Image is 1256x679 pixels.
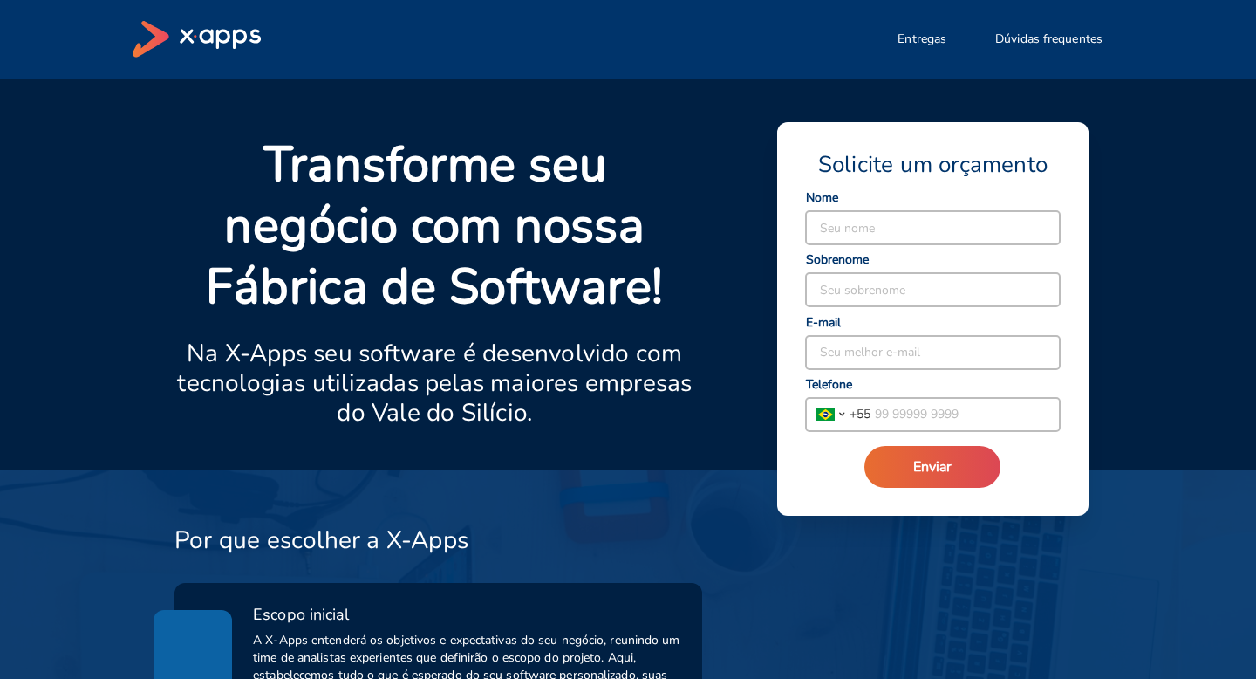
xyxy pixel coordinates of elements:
button: Dúvidas frequentes [974,22,1123,57]
input: Seu sobrenome [806,273,1060,306]
input: 99 99999 9999 [870,398,1060,431]
span: Entregas [898,31,946,48]
button: Entregas [877,22,967,57]
span: + 55 [850,405,870,423]
span: Dúvidas frequentes [995,31,1102,48]
input: Seu nome [806,211,1060,244]
p: Transforme seu negócio com nossa Fábrica de Software! [174,134,695,318]
p: Na X-Apps seu software é desenvolvido com tecnologias utilizadas pelas maiores empresas do Vale d... [174,339,695,428]
button: Enviar [864,446,1000,488]
input: Seu melhor e-mail [806,336,1060,369]
span: Solicite um orçamento [818,150,1048,180]
span: Enviar [913,457,952,477]
h3: Por que escolher a X-Apps [174,525,468,555]
span: Escopo inicial [253,604,349,625]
